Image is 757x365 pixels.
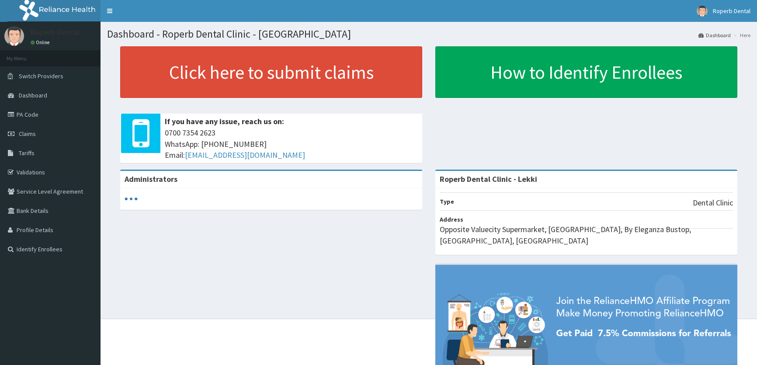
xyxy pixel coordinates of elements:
a: [EMAIL_ADDRESS][DOMAIN_NAME] [185,150,305,160]
p: Opposite Valuecity Supermarket, [GEOGRAPHIC_DATA], By Eleganza Bustop, [GEOGRAPHIC_DATA], [GEOGRA... [440,224,733,246]
img: User Image [697,6,708,17]
a: Dashboard [698,31,731,39]
a: How to Identify Enrollees [435,46,737,98]
strong: Roperb Dental Clinic - Lekki [440,174,537,184]
span: Tariffs [19,149,35,157]
li: Here [732,31,750,39]
b: Address [440,216,463,223]
b: If you have any issue, reach us on: [165,116,284,126]
b: Type [440,198,454,205]
p: Roperb Dental [31,28,80,36]
img: User Image [4,26,24,46]
span: 0700 7354 2623 WhatsApp: [PHONE_NUMBER] Email: [165,127,418,161]
span: Switch Providers [19,72,63,80]
span: Dashboard [19,91,47,99]
a: Online [31,39,52,45]
a: Click here to submit claims [120,46,422,98]
h1: Dashboard - Roperb Dental Clinic - [GEOGRAPHIC_DATA] [107,28,750,40]
svg: audio-loading [125,192,138,205]
span: Roperb Dental [713,7,750,15]
p: Dental Clinic [693,197,733,209]
b: Administrators [125,174,177,184]
span: Claims [19,130,36,138]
